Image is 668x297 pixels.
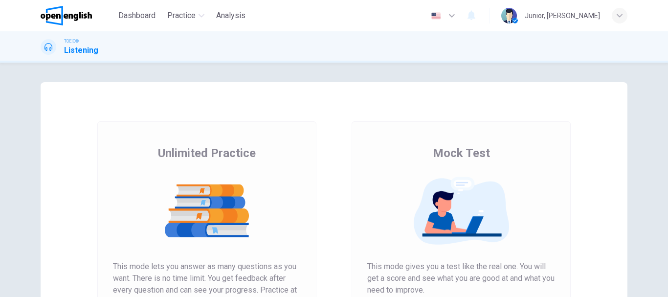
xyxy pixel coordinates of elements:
button: Practice [163,7,208,24]
button: Analysis [212,7,249,24]
span: Mock Test [433,145,490,161]
button: Dashboard [114,7,159,24]
span: Dashboard [118,10,156,22]
span: Unlimited Practice [158,145,256,161]
a: OpenEnglish logo [41,6,114,25]
span: Practice [167,10,196,22]
img: OpenEnglish logo [41,6,92,25]
span: This mode gives you a test like the real one. You will get a score and see what you are good at a... [367,261,555,296]
img: Profile picture [501,8,517,23]
img: en [430,12,442,20]
h1: Listening [64,45,98,56]
span: TOEIC® [64,38,79,45]
span: Analysis [216,10,245,22]
div: Junior, [PERSON_NAME] [525,10,600,22]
